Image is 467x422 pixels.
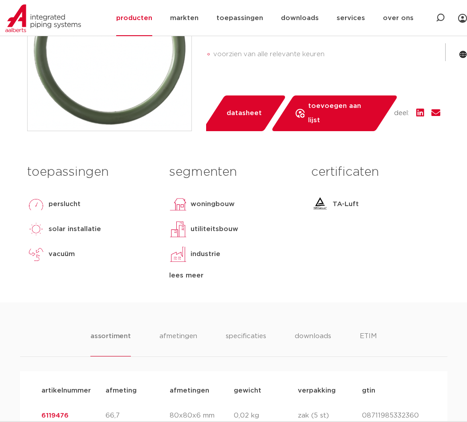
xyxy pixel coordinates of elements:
p: gewicht [234,385,298,396]
p: artikelnummer [41,385,106,396]
img: TA-Luft [311,195,329,213]
img: industrie [169,245,187,263]
p: gtin [362,385,426,396]
h3: certificaten [311,163,440,181]
p: 66,7 [106,410,170,421]
li: specificaties [226,331,266,356]
p: 0,02 kg [234,410,298,421]
img: utiliteitsbouw [169,220,187,238]
span: toevoegen aan lijst [308,99,373,128]
h3: toepassingen [27,163,156,181]
span: deel: [394,108,409,119]
li: afmetingen [159,331,197,356]
p: industrie [191,249,220,260]
p: verpakking [298,385,362,396]
p: 80x80x6 mm [170,410,234,421]
a: datasheet [202,95,287,131]
p: vacuüm [49,249,75,260]
h3: segmenten [169,163,298,181]
p: 08711985332360 [362,410,426,421]
p: solar installatie [49,224,101,235]
p: utiliteitsbouw [191,224,238,235]
li: downloads [295,331,331,356]
p: afmetingen [170,385,234,396]
li: assortiment [90,331,131,356]
a: 6119476 [41,412,69,419]
p: TA-Luft [333,199,359,210]
li: ETIM [360,331,377,356]
img: perslucht [27,195,45,213]
span: datasheet [227,106,262,120]
p: woningbouw [191,199,235,210]
img: woningbouw [169,195,187,213]
p: perslucht [49,199,81,210]
p: afmeting [106,385,170,396]
div: lees meer [169,270,298,281]
img: solar installatie [27,220,45,238]
p: zak (5 st) [298,410,362,421]
img: vacuüm [27,245,45,263]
